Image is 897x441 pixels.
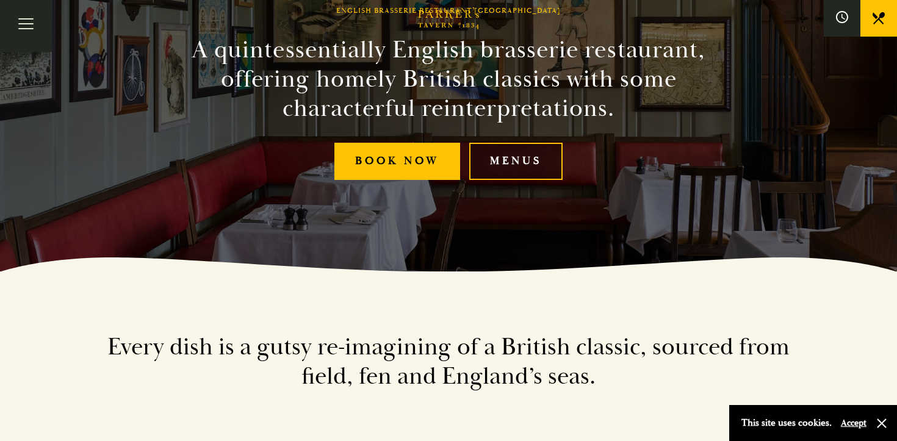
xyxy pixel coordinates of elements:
[170,35,727,123] h2: A quintessentially English brasserie restaurant, offering homely British classics with some chara...
[334,143,460,180] a: Book Now
[469,143,563,180] a: Menus
[101,332,796,391] h2: Every dish is a gutsy re-imagining of a British classic, sourced from field, fen and England’s seas.
[741,414,832,432] p: This site uses cookies.
[336,7,561,15] h1: English Brasserie Restaurant [GEOGRAPHIC_DATA]
[876,417,888,429] button: Close and accept
[841,417,866,429] button: Accept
